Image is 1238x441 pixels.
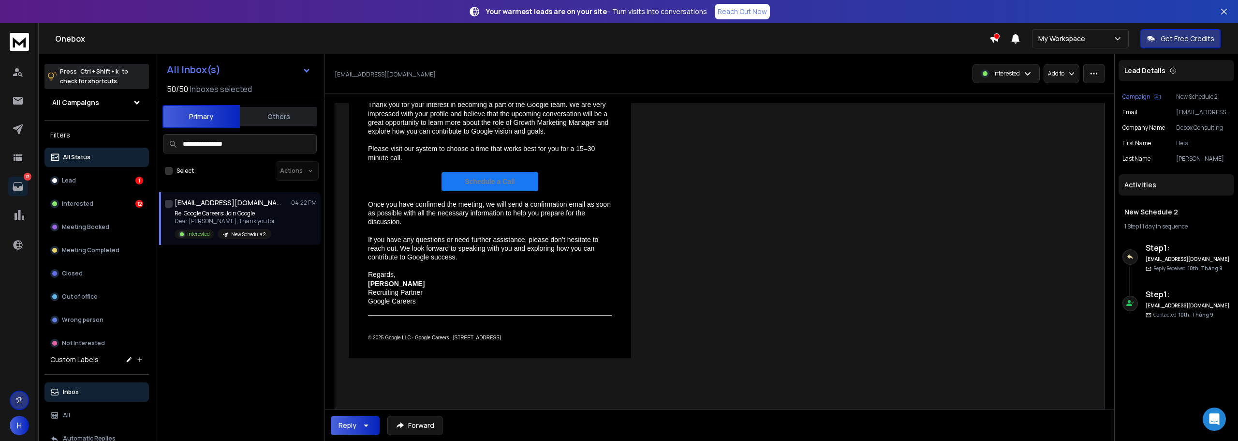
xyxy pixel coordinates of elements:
button: Forward [387,416,442,435]
div: Please visit our system to choose a time that works best for you for a 15–30 minute call. [368,144,612,162]
p: Not Interested [62,339,105,347]
button: All [44,406,149,425]
p: Meeting Completed [62,246,119,254]
p: Closed [62,270,83,277]
p: [PERSON_NAME] [1176,155,1230,163]
p: Last Name [1122,155,1150,163]
p: Debox Consulting [1176,124,1230,132]
div: Reply [339,421,356,430]
div: Regards, Recruiting Partner Google Careers [368,270,612,305]
button: Campaign [1122,93,1161,101]
button: Primary [162,105,240,128]
h3: Inboxes selected [190,83,252,95]
button: Get Free Credits [1140,29,1221,48]
h6: Step 1 : [1146,289,1230,300]
div: Once you have confirmed the meeting, we will send a confirmation email as soon as possible with a... [368,200,612,227]
p: Heta [1176,139,1230,147]
p: Wrong person [62,316,103,324]
a: Reach Out Now [715,4,770,19]
h1: All Campaigns [52,98,99,107]
button: Wrong person [44,310,149,330]
button: Out of office [44,287,149,306]
p: Lead [62,177,76,184]
p: Interested [993,70,1020,77]
label: Select [177,167,194,175]
button: Reply [331,416,380,435]
button: Others [240,106,317,127]
span: 1 Step [1124,222,1139,230]
h1: New Schedule 2 [1124,207,1228,217]
div: If you have any questions or need further assistance, please don’t hesitate to reach out. We look... [368,235,612,262]
button: Interested12 [44,194,149,213]
p: First Name [1122,139,1151,147]
button: Meeting Completed [44,241,149,260]
p: 13 [24,173,31,181]
h6: [EMAIL_ADDRESS][DOMAIN_NAME] [1146,302,1230,309]
p: Lead Details [1124,66,1165,76]
span: 10th, Tháng 9 [1188,265,1223,272]
button: All Status [44,148,149,167]
button: All Campaigns [44,93,149,112]
button: Closed [44,264,149,283]
h1: All Inbox(s) [167,65,221,75]
div: © 2025 Google LLC · Google Careers · [STREET_ADDRESS] [368,335,612,341]
h3: Custom Labels [50,355,99,365]
p: Add to [1048,70,1064,77]
p: My Workspace [1038,34,1089,44]
p: Campaign [1122,93,1150,101]
p: New Schedule 2 [1176,93,1230,101]
strong: Your warmest leads are on your site [486,7,607,16]
h1: [EMAIL_ADDRESS][DOMAIN_NAME] [175,198,281,208]
a: 13 [8,177,28,196]
h6: [EMAIL_ADDRESS][DOMAIN_NAME] [1146,256,1230,263]
p: Interested [187,230,210,238]
span: 50 / 50 [167,83,188,95]
p: [EMAIL_ADDRESS][DOMAIN_NAME] [335,71,436,78]
p: Out of office [62,293,98,301]
p: New Schedule 2 [231,231,265,238]
p: All Status [63,153,90,161]
button: Meeting Booked [44,217,149,237]
a: Schedule a Call [442,172,538,191]
span: 10th, Tháng 9 [1179,311,1213,318]
p: Dear [PERSON_NAME], Thank you for [175,217,275,225]
p: Reply Received [1153,265,1223,272]
div: Activities [1119,174,1234,196]
span: Ctrl + Shift + k [79,66,120,77]
p: [EMAIL_ADDRESS][DOMAIN_NAME] [1176,108,1230,116]
h6: Step 1 : [1146,242,1230,254]
div: Open Intercom Messenger [1203,408,1226,431]
h1: Onebox [55,33,989,45]
button: Inbox [44,382,149,402]
p: All [63,411,70,419]
p: Interested [62,200,93,208]
p: 04:22 PM [291,199,317,207]
p: Press to check for shortcuts. [60,67,128,86]
p: Email [1122,108,1137,116]
div: 12 [135,200,143,208]
p: Company Name [1122,124,1165,132]
p: Get Free Credits [1161,34,1214,44]
button: H [10,416,29,435]
p: Meeting Booked [62,223,109,231]
p: Inbox [63,388,79,396]
p: Re: Google Careers: Join Google [175,210,275,217]
strong: [PERSON_NAME] [368,280,425,288]
h3: Filters [44,128,149,142]
p: Contacted [1153,311,1213,319]
div: | [1124,223,1228,230]
p: Reach Out Now [718,7,767,16]
p: – Turn visits into conversations [486,7,707,16]
span: 1 day in sequence [1142,222,1188,230]
div: Thank you for your interest in becoming a part of the Google team. We are very impressed with you... [368,100,612,136]
button: Lead1 [44,171,149,190]
button: All Inbox(s) [159,60,319,79]
button: Not Interested [44,334,149,353]
div: 1 [135,177,143,184]
img: logo [10,33,29,51]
